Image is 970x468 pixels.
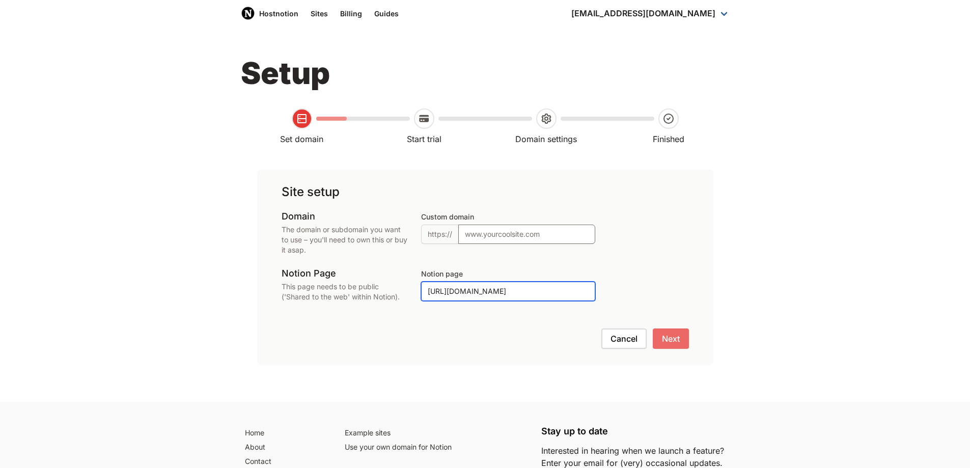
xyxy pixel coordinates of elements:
a: Use your own domain for Notion [341,441,529,455]
a: Example sites [341,426,529,441]
h2: Site setup [282,186,689,198]
div: Domain settings [485,133,607,145]
h1: Setup [241,51,730,96]
button: Next [653,328,689,349]
input: http://notion.so/My-Professional-Page-7a04012537f44f75a05214414c53c38a [421,282,595,301]
img: Host Notion logo [241,6,255,20]
p: The domain or subdomain you want to use – you'll need to own this or buy it asap. [282,225,409,255]
h3: Domain [282,210,409,223]
h3: Notion Page [282,267,409,280]
div: Finished [607,133,730,145]
input: www.yourcoolsite.com [458,225,595,244]
label: Custom domain [421,212,474,221]
span: https:// [421,225,458,244]
a: About [241,441,329,455]
label: Notion page [421,269,463,278]
div: Set domain [241,133,363,145]
p: This page needs to be public ('Shared to the web' within Notion). [282,282,409,302]
h5: Stay up to date [541,426,730,436]
a: Home [241,426,329,441]
button: Cancel [601,328,647,349]
div: Start trial [363,133,485,145]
